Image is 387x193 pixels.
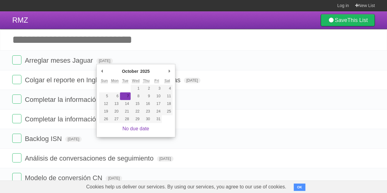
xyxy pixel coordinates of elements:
[120,115,130,123] button: 28
[110,100,120,108] button: 13
[25,154,155,162] span: Análisis de conversaciones de seguimiento
[131,85,141,92] button: 1
[151,108,162,115] button: 24
[151,100,162,108] button: 17
[12,75,21,84] label: Done
[96,58,113,64] span: [DATE]
[99,115,110,123] button: 26
[25,96,142,103] span: Completar la información de proyectos
[141,108,151,115] button: 23
[131,115,141,123] button: 29
[120,100,130,108] button: 14
[294,184,306,191] button: OK
[141,92,151,100] button: 9
[12,173,21,182] label: Done
[106,176,122,181] span: [DATE]
[162,85,172,92] button: 4
[164,79,170,83] abbr: Saturday
[162,100,172,108] button: 18
[166,67,173,76] button: Next Month
[347,17,368,23] b: This List
[99,92,110,100] button: 5
[120,108,130,115] button: 21
[151,92,162,100] button: 10
[139,67,151,76] div: 2025
[141,85,151,92] button: 2
[131,92,141,100] button: 8
[25,174,104,182] span: Modelo de conversión CN
[121,67,139,76] div: October
[99,108,110,115] button: 19
[110,108,120,115] button: 20
[154,79,159,83] abbr: Friday
[12,55,21,65] label: Done
[141,100,151,108] button: 16
[12,114,21,123] label: Done
[12,134,21,143] label: Done
[110,115,120,123] button: 27
[122,79,128,83] abbr: Tuesday
[120,92,130,100] button: 7
[131,108,141,115] button: 22
[132,79,140,83] abbr: Wednesday
[12,16,28,24] span: RMZ
[65,136,82,142] span: [DATE]
[151,85,162,92] button: 3
[25,135,63,143] span: Backlog ISN
[12,153,21,162] label: Done
[99,100,110,108] button: 12
[111,79,119,83] abbr: Monday
[80,181,292,193] span: Cookies help us deliver our services. By using our services, you agree to our use of cookies.
[122,126,149,131] a: No due date
[143,79,150,83] abbr: Thursday
[321,14,375,26] a: SaveThis List
[141,115,151,123] button: 30
[25,76,182,84] span: Colgar el reporte en Inglés a la empresa de pruebas
[101,79,108,83] abbr: Sunday
[162,92,172,100] button: 11
[25,115,147,123] span: Completar la información de indicadores
[25,57,95,64] span: Arreglar meses Jaguar
[110,92,120,100] button: 6
[157,156,173,161] span: [DATE]
[99,67,105,76] button: Previous Month
[162,108,172,115] button: 25
[131,100,141,108] button: 15
[12,95,21,104] label: Done
[151,115,162,123] button: 31
[184,78,200,83] span: [DATE]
